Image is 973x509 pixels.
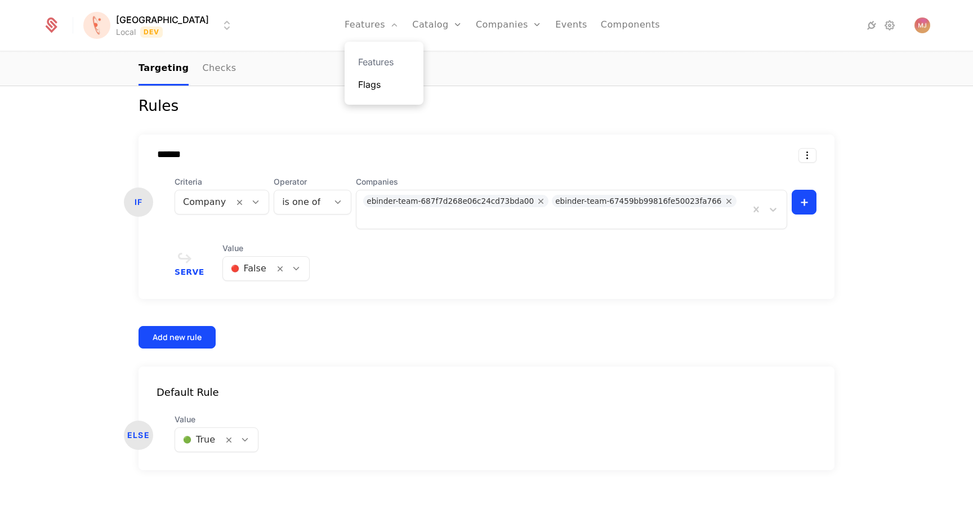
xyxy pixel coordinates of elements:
a: Settings [883,19,896,32]
a: Targeting [139,52,189,86]
span: Value [222,243,310,254]
span: Value [175,414,258,425]
div: Rules [139,95,834,117]
div: IF [124,187,153,217]
span: Companies [356,176,787,187]
div: Add new rule [153,332,202,343]
a: Features [358,55,410,69]
span: Criteria [175,176,269,187]
button: Add new rule [139,326,216,349]
div: ebinder-team-67459bb99816fe50023fa766 [555,195,721,207]
img: Milos Jacimovic [914,17,930,33]
span: Serve [175,268,204,276]
a: Checks [202,52,236,86]
div: Default Rule [139,385,834,400]
div: Remove ebinder-team-687f7d268e06c24cd73bda00 [534,195,548,207]
button: Select action [798,148,816,163]
div: ELSE [124,421,153,450]
span: Operator [274,176,351,187]
div: ebinder-team-687f7d268e06c24cd73bda00 [367,195,534,207]
span: Dev [140,26,163,38]
button: Select environment [87,13,234,38]
a: Integrations [865,19,878,32]
div: Local [116,26,136,38]
div: Remove ebinder-team-67459bb99816fe50023fa766 [722,195,737,207]
img: Florence [83,12,110,39]
a: Flags [358,78,410,91]
button: Open user button [914,17,930,33]
ul: Choose Sub Page [139,52,236,86]
nav: Main [139,52,834,86]
button: + [792,190,816,215]
span: [GEOGRAPHIC_DATA] [116,13,209,26]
